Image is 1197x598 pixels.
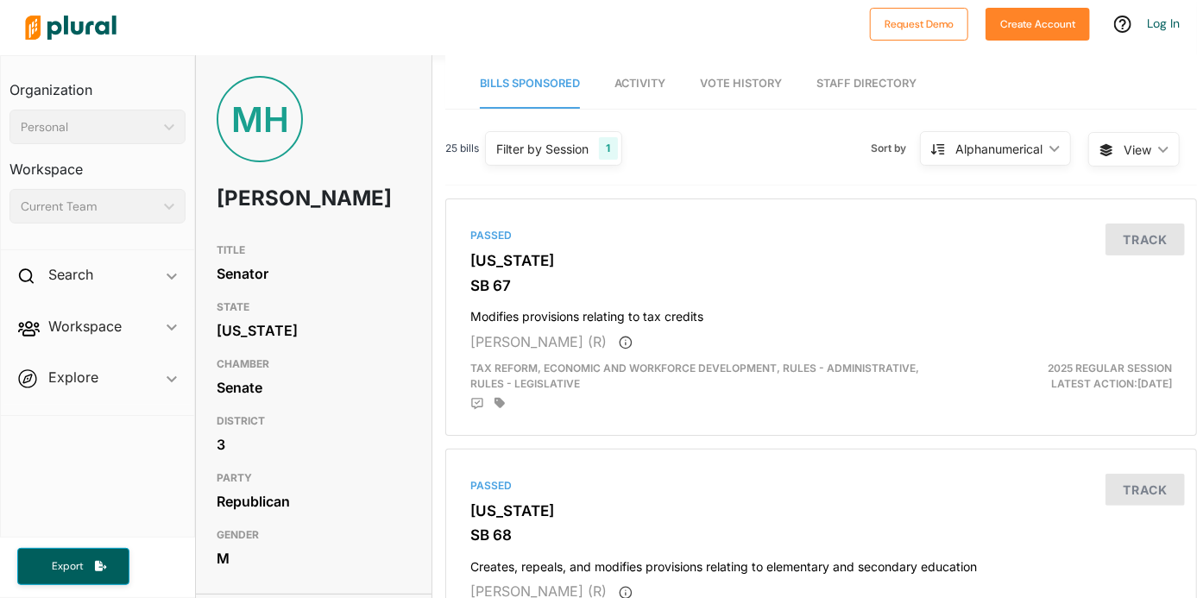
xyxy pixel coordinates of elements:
div: Add Position Statement [470,397,484,411]
h1: [PERSON_NAME] [217,173,333,224]
h2: Search [48,265,93,284]
h3: STATE [217,297,411,318]
span: Tax Reform, Economic and Workforce Development, Rules - Administrative, Rules - Legislative [470,362,919,390]
h3: DISTRICT [217,411,411,431]
div: Senate [217,375,411,400]
h3: Organization [9,65,186,103]
span: Activity [614,77,665,90]
h3: SB 68 [470,526,1172,544]
div: Filter by Session [496,140,589,158]
div: MH [217,76,303,162]
span: [PERSON_NAME] (R) [470,333,607,350]
button: Create Account [986,8,1090,41]
a: Log In [1147,16,1180,31]
a: Bills Sponsored [480,60,580,109]
h3: SB 67 [470,277,1172,294]
span: Sort by [871,141,920,156]
h3: PARTY [217,468,411,488]
h4: Modifies provisions relating to tax credits [470,301,1172,324]
span: 2025 Regular Session [1048,362,1172,375]
div: Republican [217,488,411,514]
button: Export [17,548,129,585]
h3: [US_STATE] [470,502,1172,519]
span: 25 bills [445,141,479,156]
div: Passed [470,228,1172,243]
div: Current Team [21,198,157,216]
span: Export [40,559,95,574]
a: Activity [614,60,665,109]
span: Bills Sponsored [480,77,580,90]
button: Track [1106,223,1185,255]
div: 1 [599,137,617,160]
div: Senator [217,261,411,286]
h3: TITLE [217,240,411,261]
a: Create Account [986,14,1090,32]
div: Alphanumerical [955,140,1043,158]
div: Latest Action: [DATE] [942,361,1185,392]
h3: GENDER [217,525,411,545]
h3: CHAMBER [217,354,411,375]
a: Vote History [700,60,782,109]
h3: [US_STATE] [470,252,1172,269]
div: 3 [217,431,411,457]
button: Track [1106,474,1185,506]
a: Staff Directory [816,60,917,109]
div: Passed [470,478,1172,494]
div: [US_STATE] [217,318,411,343]
h3: Workspace [9,144,186,182]
a: Request Demo [870,14,968,32]
button: Request Demo [870,8,968,41]
span: Vote History [700,77,782,90]
div: Add tags [495,397,505,409]
div: M [217,545,411,571]
h4: Creates, repeals, and modifies provisions relating to elementary and secondary education [470,551,1172,575]
div: Personal [21,118,157,136]
span: View [1124,141,1151,159]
